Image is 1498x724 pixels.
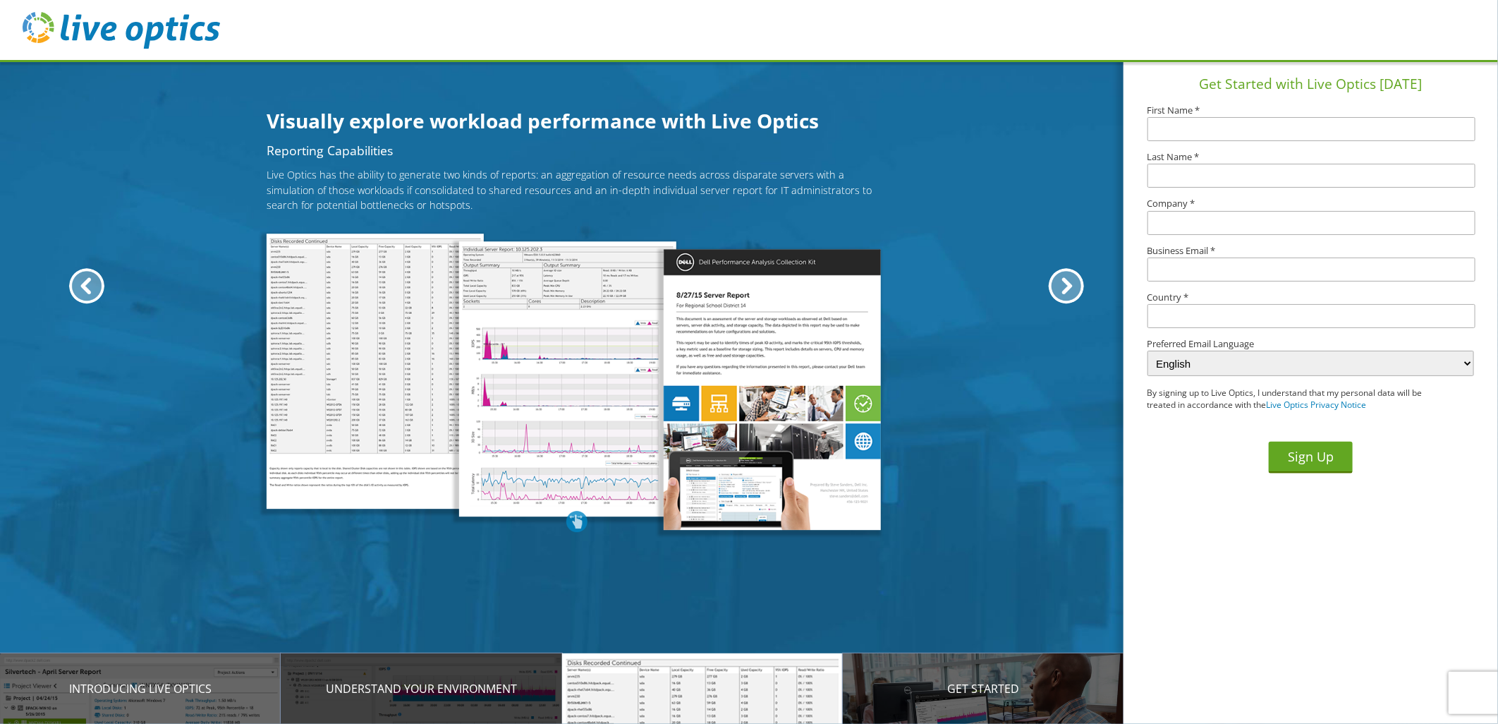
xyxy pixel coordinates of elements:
[1147,106,1475,115] label: First Name *
[843,680,1123,697] p: Get Started
[1147,387,1442,411] p: By signing up to Live Optics, I understand that my personal data will be treated in accordance wi...
[1147,293,1475,302] label: Country *
[1269,442,1353,473] button: Sign Up
[281,680,561,697] p: Understand your environment
[23,12,220,49] img: live_optics_svg.svg
[664,249,881,530] img: ViewHeaderThree
[267,145,887,158] h2: Reporting Capabilities
[1129,74,1492,95] h1: Get Started with Live Optics [DATE]
[459,241,676,517] img: ViewHeaderThree
[267,168,887,214] p: Live Optics has the ability to generate two kinds of reports: an aggregation of resource needs ac...
[1147,339,1475,349] label: Preferred Email Language
[1147,246,1475,255] label: Business Email *
[267,234,484,509] img: ViewHeaderThree
[1147,152,1475,162] label: Last Name *
[1267,399,1367,411] a: Live Optics Privacy Notice
[267,106,887,135] h1: Visually explore workload performance with Live Optics
[1147,199,1475,208] label: Company *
